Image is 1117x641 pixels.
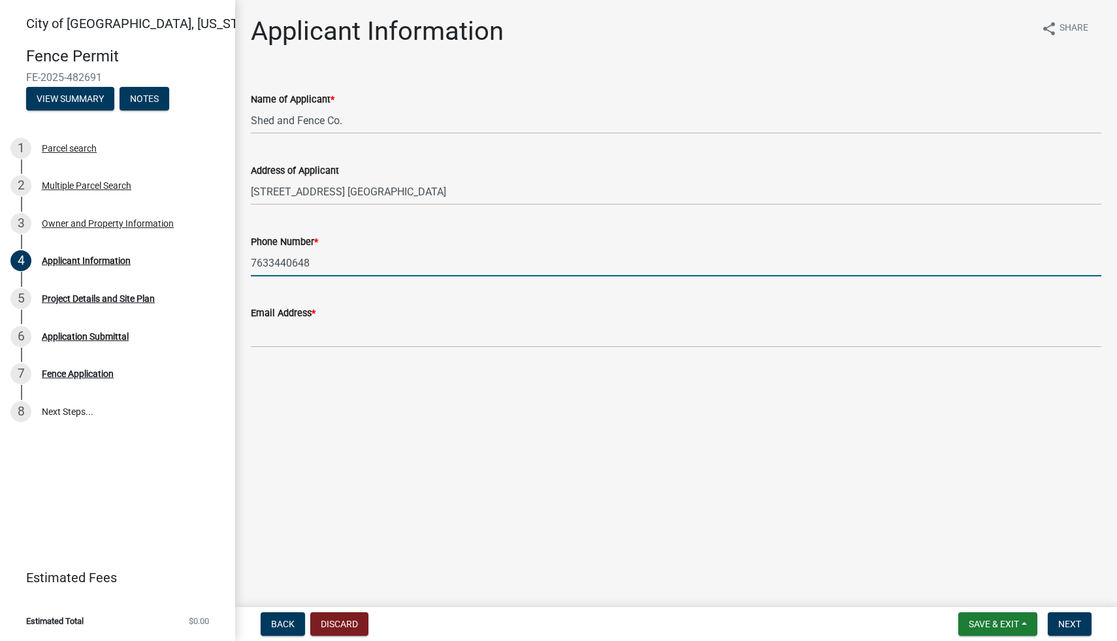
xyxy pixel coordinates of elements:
[10,565,214,591] a: Estimated Fees
[10,213,31,234] div: 3
[251,309,316,318] label: Email Address
[26,617,84,625] span: Estimated Total
[10,363,31,384] div: 7
[261,612,305,636] button: Back
[1058,619,1081,629] span: Next
[969,619,1019,629] span: Save & Exit
[42,294,155,303] div: Project Details and Site Plan
[26,87,114,110] button: View Summary
[251,167,339,176] label: Address of Applicant
[10,326,31,347] div: 6
[251,95,334,105] label: Name of Applicant
[26,47,225,66] h4: Fence Permit
[42,369,114,378] div: Fence Application
[42,144,97,153] div: Parcel search
[120,94,169,105] wm-modal-confirm: Notes
[10,288,31,309] div: 5
[271,619,295,629] span: Back
[10,138,31,159] div: 1
[10,401,31,422] div: 8
[26,94,114,105] wm-modal-confirm: Summary
[42,256,131,265] div: Applicant Information
[189,617,209,625] span: $0.00
[120,87,169,110] button: Notes
[26,16,264,31] span: City of [GEOGRAPHIC_DATA], [US_STATE]
[310,612,368,636] button: Discard
[26,71,209,84] span: FE-2025-482691
[42,181,131,190] div: Multiple Parcel Search
[1060,21,1088,37] span: Share
[42,332,129,341] div: Application Submittal
[251,16,504,47] h1: Applicant Information
[10,175,31,196] div: 2
[1041,21,1057,37] i: share
[1048,612,1092,636] button: Next
[1031,16,1099,41] button: shareShare
[42,219,174,228] div: Owner and Property Information
[10,250,31,271] div: 4
[251,238,318,247] label: Phone Number
[958,612,1037,636] button: Save & Exit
